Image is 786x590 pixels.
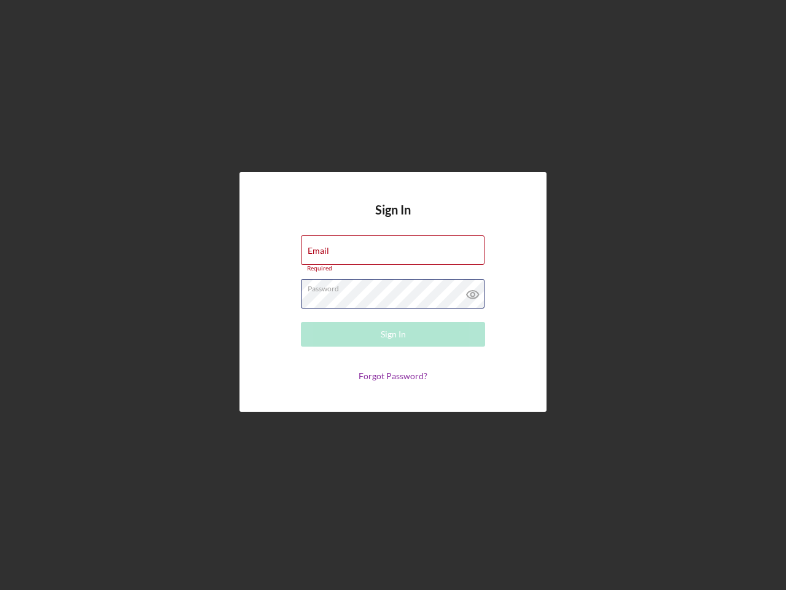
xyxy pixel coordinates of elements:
h4: Sign In [375,203,411,235]
label: Email [308,246,329,256]
label: Password [308,280,484,293]
button: Sign In [301,322,485,347]
div: Required [301,265,485,272]
div: Sign In [381,322,406,347]
a: Forgot Password? [359,371,427,381]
